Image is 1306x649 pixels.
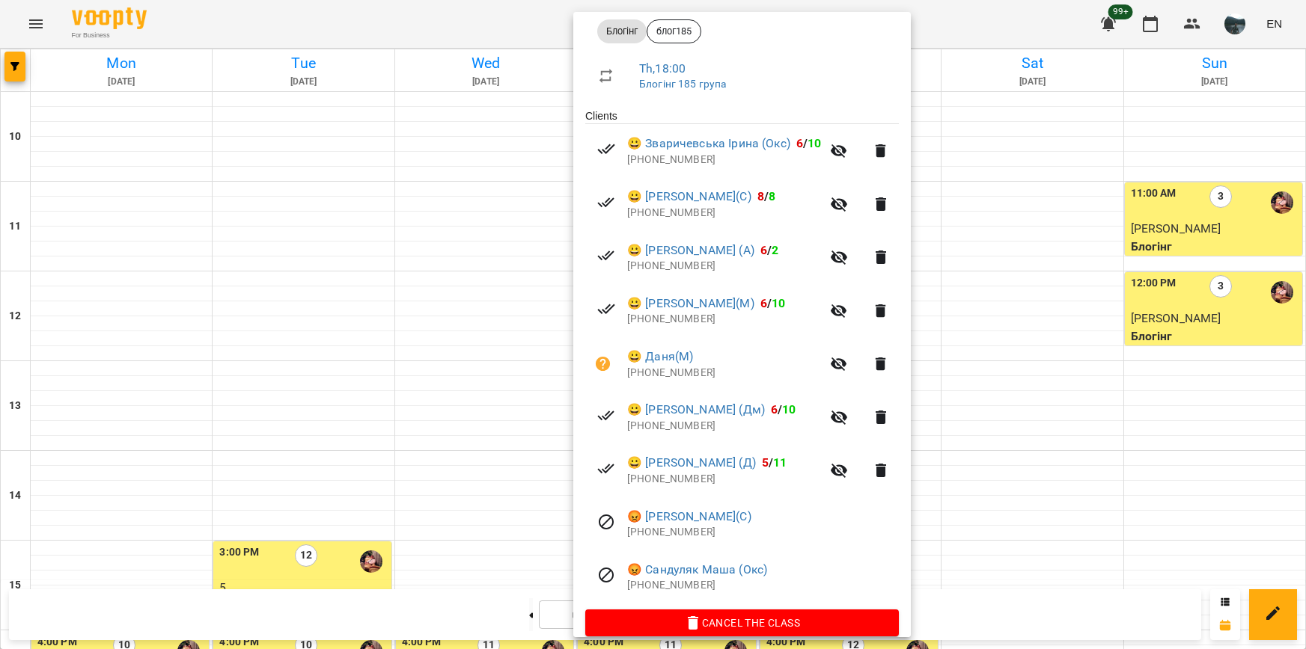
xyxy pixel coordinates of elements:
svg: Paid [597,247,615,265]
p: [PHONE_NUMBER] [627,366,821,381]
b: / [762,455,787,470]
a: Th , 18:00 [639,61,686,76]
a: 😀 [PERSON_NAME] (Дм) [627,401,765,419]
span: 5 [762,455,769,470]
b: / [760,296,786,310]
svg: Paid [597,194,615,212]
a: 😀 Зваричевська Ірина (Окс) [627,135,790,153]
b: / [771,402,796,416]
span: 11 [773,455,787,470]
a: 😡 [PERSON_NAME](С) [627,508,751,526]
div: блог185 [647,19,701,43]
span: 6 [760,243,767,257]
svg: Paid [597,407,615,425]
svg: Paid [597,300,615,318]
span: 6 [760,296,767,310]
button: Cancel the class [585,609,899,636]
p: [PHONE_NUMBER] [627,153,821,167]
span: 8 [769,189,775,203]
span: 10 [772,296,785,310]
p: [PHONE_NUMBER] [627,312,821,327]
p: [PHONE_NUMBER] [627,259,821,274]
b: / [757,189,775,203]
p: [PHONE_NUMBER] [627,206,821,221]
a: 😀 [PERSON_NAME](М) [627,295,754,313]
span: 10 [782,402,796,416]
b: / [796,136,822,150]
svg: Paid [597,460,615,478]
p: [PHONE_NUMBER] [627,525,899,540]
a: 😀 [PERSON_NAME] (А) [627,242,754,259]
svg: Paid [597,140,615,158]
ul: Clients [585,108,899,609]
p: [PHONE_NUMBER] [627,578,899,593]
span: 10 [808,136,821,150]
a: Блогінг 185 група [639,78,727,90]
a: 😡 Сандуляк Маша (Окс) [627,561,767,579]
a: 😀 Даня(М) [627,348,693,366]
span: блог185 [647,25,701,38]
span: 2 [772,243,778,257]
span: Блогінг [597,25,647,38]
b: / [760,243,778,257]
span: 6 [771,402,778,416]
p: [PHONE_NUMBER] [627,472,821,487]
svg: Visit canceled [597,566,615,584]
span: 8 [757,189,764,203]
span: Cancel the class [597,614,887,632]
p: [PHONE_NUMBER] [627,419,821,434]
a: 😀 [PERSON_NAME] (Д) [627,454,756,472]
span: 6 [796,136,803,150]
button: Unpaid. Bill the attendance? [585,346,621,382]
a: 😀 [PERSON_NAME](С) [627,188,751,206]
svg: Visit canceled [597,513,615,531]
